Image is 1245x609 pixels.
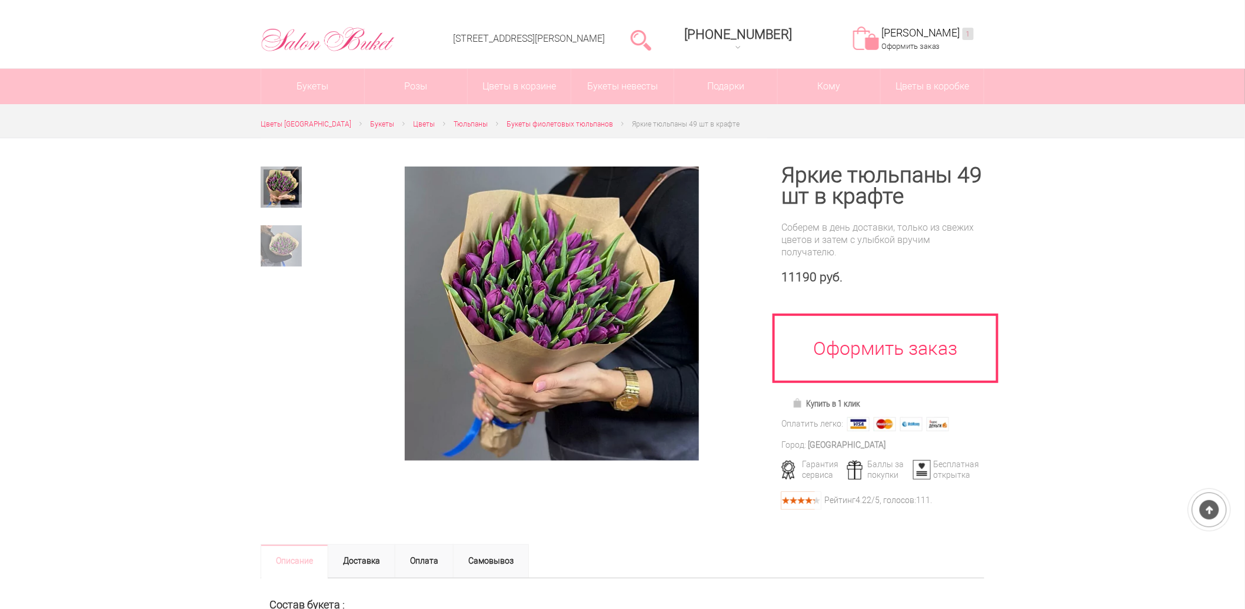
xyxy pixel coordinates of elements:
[507,120,613,128] span: Букеты фиолетовых тюльпанов
[781,418,843,430] div: Оплатить легко:
[773,314,998,383] a: Оформить заказ
[453,33,605,44] a: [STREET_ADDRESS][PERSON_NAME]
[874,417,896,431] img: MasterCard
[909,459,977,480] div: Бесплатная открытка
[370,120,394,128] span: Букеты
[781,165,984,207] h1: Яркие тюльпаны 49 шт в крафте
[677,23,799,56] a: [PHONE_NUMBER]
[395,544,454,578] a: Оплата
[881,69,984,104] a: Цветы в коробке
[900,417,923,431] img: Webmoney
[370,118,394,131] a: Букеты
[571,69,674,104] a: Букеты невесты
[808,439,886,451] div: [GEOGRAPHIC_DATA]
[684,27,792,42] span: [PHONE_NUMBER]
[927,417,949,431] img: Яндекс Деньги
[454,120,488,128] span: Тюльпаны
[916,495,930,505] span: 111
[778,69,881,104] span: Кому
[777,459,845,480] div: Гарантия сервиса
[843,459,911,480] div: Баллы за покупки
[847,417,870,431] img: Visa
[413,118,435,131] a: Цветы
[453,544,529,578] a: Самовывоз
[405,167,699,461] img: Яркие тюльпаны 49 шт в крафте
[328,544,395,578] a: Доставка
[261,120,351,128] span: Цветы [GEOGRAPHIC_DATA]
[261,118,351,131] a: Цветы [GEOGRAPHIC_DATA]
[787,395,865,412] a: Купить в 1 клик
[468,69,571,104] a: Цветы в корзине
[881,26,974,40] a: [PERSON_NAME]1
[454,118,488,131] a: Тюльпаны
[365,69,468,104] a: Розы
[855,495,871,505] span: 4.22
[261,69,364,104] a: Букеты
[963,28,974,40] ins: 1
[881,42,940,51] a: Оформить заказ
[781,439,806,451] div: Город:
[793,398,806,408] img: Купить в 1 клик
[507,118,613,131] a: Букеты фиолетовых тюльпанов
[674,69,777,104] a: Подарки
[261,544,328,578] a: Описание
[413,120,435,128] span: Цветы
[824,497,932,504] div: Рейтинг /5, голосов: .
[351,167,753,461] a: Увеличить
[261,24,395,55] img: Цветы Нижний Новгород
[781,221,984,258] div: Соберем в день доставки, только из свежих цветов и затем с улыбкой вручим получателю.
[781,270,984,285] div: 11190 руб.
[632,120,740,128] span: Яркие тюльпаны 49 шт в крафте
